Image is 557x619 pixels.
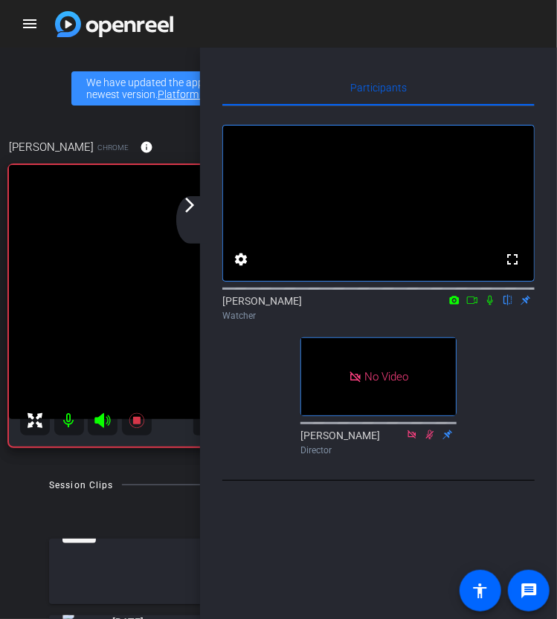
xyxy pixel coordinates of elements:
[21,15,39,33] mat-icon: menu
[520,582,538,600] mat-icon: message
[49,539,508,604] mat-expansion-panel-header: thumb-nail[DATE]Recording
[181,196,199,214] mat-icon: arrow_forward_ios
[140,140,153,154] mat-icon: info
[222,309,535,323] div: Watcher
[55,11,173,37] img: app logo
[300,444,457,457] div: Director
[71,71,486,106] div: We have updated the app to v2.15.0. Please make sure the mobile user has the newest version.
[300,428,457,457] div: [PERSON_NAME]
[232,250,250,268] mat-icon: settings
[503,250,521,268] mat-icon: fullscreen
[158,88,231,100] a: Platform Status
[9,139,94,155] span: [PERSON_NAME]
[97,142,129,153] span: Chrome
[471,582,489,600] mat-icon: accessibility
[350,82,407,93] span: Participants
[49,478,114,493] div: Session Clips
[364,370,408,383] span: No Video
[499,293,517,306] mat-icon: flip
[222,294,535,323] div: [PERSON_NAME]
